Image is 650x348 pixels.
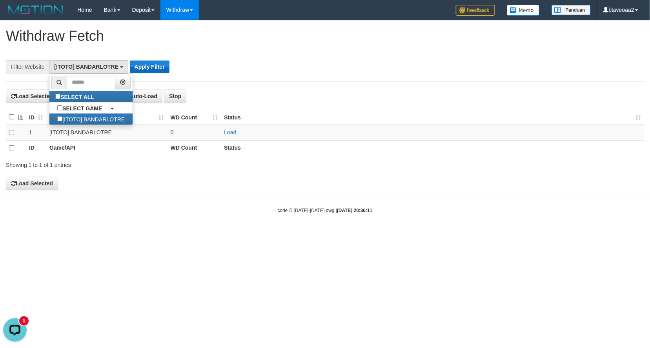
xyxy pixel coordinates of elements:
[552,5,591,15] img: panduan.png
[278,208,373,213] small: code © [DATE]-[DATE] dwg |
[6,4,66,16] img: MOTION_logo.png
[54,64,118,70] span: [ITOTO] BANDARLOTRE
[171,129,174,136] span: 0
[55,94,60,99] input: SELECT ALL
[221,110,644,125] th: Status: activate to sort column ascending
[26,125,46,140] td: 1
[507,5,540,16] img: Button%20Memo.svg
[164,90,186,103] button: Stop
[221,140,644,155] th: Status
[6,28,644,44] h1: Withdraw Fetch
[168,110,221,125] th: WD Count: activate to sort column ascending
[3,3,27,27] button: Open LiveChat chat widget
[49,60,128,73] button: [ITOTO] BANDARLOTRE
[49,103,133,114] a: SELECT GAME
[6,177,58,190] button: Load Selected
[6,158,265,169] div: Showing 1 to 1 of 1 entries
[46,125,168,140] td: [ITOTO] BANDARLOTRE
[26,110,46,125] th: ID: activate to sort column ascending
[49,91,102,102] label: SELECT ALL
[49,114,133,125] label: [ITOTO] BANDARLOTRE
[46,140,168,155] th: Game/API
[57,105,62,110] input: SELECT GAME
[62,105,102,112] b: SELECT GAME
[168,140,221,155] th: WD Count
[46,110,168,125] th: Game/API: activate to sort column ascending
[224,129,236,136] a: Load
[6,60,49,73] div: Filter Website
[130,60,169,73] button: Apply Filter
[337,208,372,213] strong: [DATE] 20:36:11
[456,5,495,16] img: Feedback.jpg
[108,90,163,103] button: Run Auto-Load
[19,1,29,11] div: New messages notification
[6,90,58,103] button: Load Selected
[26,140,46,155] th: ID
[57,116,62,121] input: [ITOTO] BANDARLOTRE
